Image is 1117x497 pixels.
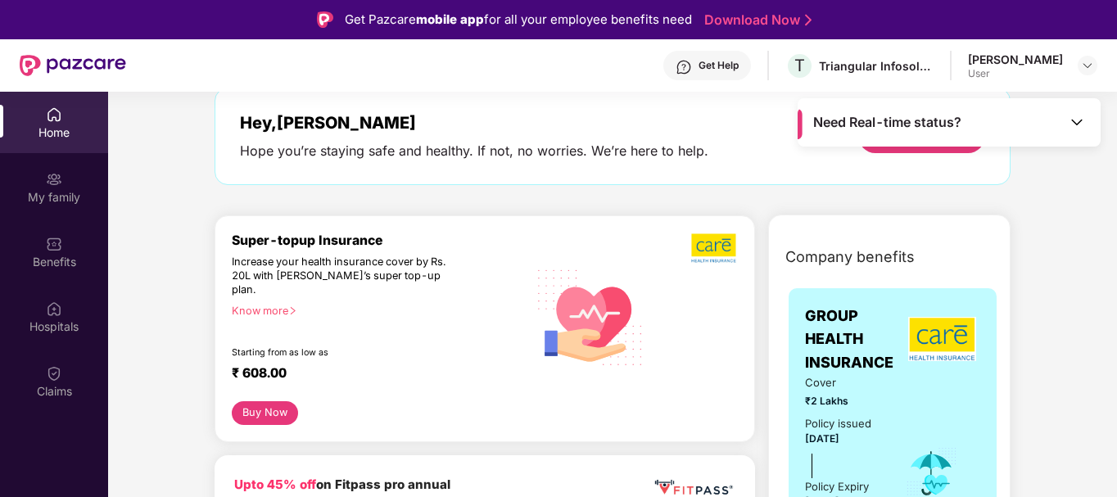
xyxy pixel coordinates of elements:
[805,415,871,432] div: Policy issued
[794,56,805,75] span: T
[416,11,484,27] strong: mobile app
[813,114,961,131] span: Need Real-time status?
[234,477,316,492] b: Upto 45% off
[908,317,976,361] img: insurerLogo
[968,67,1063,80] div: User
[232,347,458,359] div: Starting from as low as
[240,142,708,160] div: Hope you’re staying safe and healthy. If not, no worries. We’re here to help.
[527,252,654,381] img: svg+xml;base64,PHN2ZyB4bWxucz0iaHR0cDovL3d3dy53My5vcmcvMjAwMC9zdmciIHhtbG5zOnhsaW5rPSJodHRwOi8vd3...
[232,305,518,316] div: Know more
[46,106,62,123] img: svg+xml;base64,PHN2ZyBpZD0iSG9tZSIgeG1sbnM9Imh0dHA6Ly93d3cudzMub3JnLzIwMDAvc3ZnIiB3aWR0aD0iMjAiIG...
[232,233,527,248] div: Super-topup Insurance
[345,10,692,29] div: Get Pazcare for all your employee benefits need
[1081,59,1094,72] img: svg+xml;base64,PHN2ZyBpZD0iRHJvcGRvd24tMzJ4MzIiIHhtbG5zPSJodHRwOi8vd3d3LnczLm9yZy8yMDAwL3N2ZyIgd2...
[240,113,708,133] div: Hey, [PERSON_NAME]
[785,246,915,269] span: Company benefits
[805,393,882,409] span: ₹2 Lakhs
[232,365,511,385] div: ₹ 608.00
[699,59,739,72] div: Get Help
[317,11,333,28] img: Logo
[968,52,1063,67] div: [PERSON_NAME]
[819,58,934,74] div: Triangular Infosolutions Private Limited
[805,432,839,445] span: [DATE]
[288,306,297,315] span: right
[20,55,126,76] img: New Pazcare Logo
[676,59,692,75] img: svg+xml;base64,PHN2ZyBpZD0iSGVscC0zMngzMiIgeG1sbnM9Imh0dHA6Ly93d3cudzMub3JnLzIwMDAvc3ZnIiB3aWR0aD...
[805,11,812,29] img: Stroke
[704,11,807,29] a: Download Now
[691,233,738,264] img: b5dec4f62d2307b9de63beb79f102df3.png
[805,478,869,495] div: Policy Expiry
[46,300,62,317] img: svg+xml;base64,PHN2ZyBpZD0iSG9zcGl0YWxzIiB4bWxucz0iaHR0cDovL3d3dy53My5vcmcvMjAwMC9zdmciIHdpZHRoPS...
[232,401,298,425] button: Buy Now
[805,305,904,374] span: GROUP HEALTH INSURANCE
[46,171,62,188] img: svg+xml;base64,PHN2ZyB3aWR0aD0iMjAiIGhlaWdodD0iMjAiIHZpZXdCb3g9IjAgMCAyMCAyMCIgZmlsbD0ibm9uZSIgeG...
[232,255,456,297] div: Increase your health insurance cover by Rs. 20L with [PERSON_NAME]’s super top-up plan.
[805,374,882,391] span: Cover
[1069,114,1085,130] img: Toggle Icon
[46,365,62,382] img: svg+xml;base64,PHN2ZyBpZD0iQ2xhaW0iIHhtbG5zPSJodHRwOi8vd3d3LnczLm9yZy8yMDAwL3N2ZyIgd2lkdGg9IjIwIi...
[46,236,62,252] img: svg+xml;base64,PHN2ZyBpZD0iQmVuZWZpdHMiIHhtbG5zPSJodHRwOi8vd3d3LnczLm9yZy8yMDAwL3N2ZyIgd2lkdGg9Ij...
